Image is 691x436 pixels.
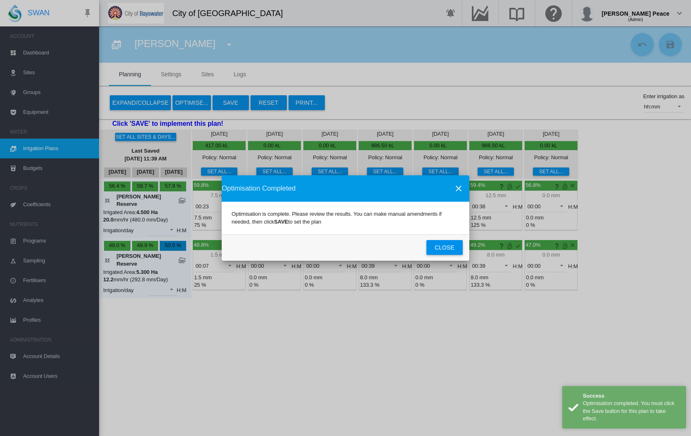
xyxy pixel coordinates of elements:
md-dialog: Optimisation is ... [222,175,469,260]
button: Close [426,240,463,255]
md-icon: icon-close [454,184,464,193]
span: Optimisation Completed [222,184,296,193]
div: Success [583,392,680,400]
div: Success Optimisation completed. You must click the Save button for this plan to take effect. [562,386,686,429]
button: icon-close [450,180,467,197]
p: Optimisation is complete. Please review the results. You can make manual amendments if needed, th... [232,210,459,225]
div: Optimisation completed. You must click the Save button for this plan to take effect. [583,400,680,422]
b: SAVE [274,219,288,225]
